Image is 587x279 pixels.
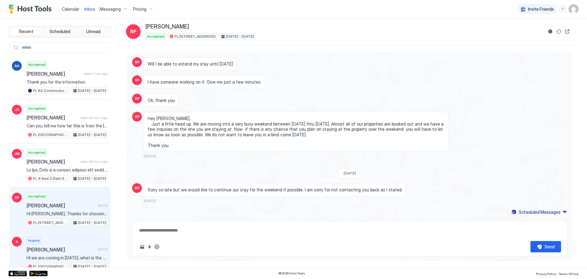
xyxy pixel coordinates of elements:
[33,132,68,138] span: FL [GEOGRAPHIC_DATA] way 8C
[98,247,108,251] span: [DATE]
[148,116,445,148] span: Hey [PERSON_NAME], Just a little head up. We are moving into a very busy weekend between [DATE] t...
[536,272,556,276] span: Privacy Policy
[27,71,82,77] span: [PERSON_NAME]
[33,264,68,269] span: FL [GEOGRAPHIC_DATA] way 8C
[569,4,578,14] div: User profile
[135,114,139,119] span: RF
[28,106,45,111] span: Accepted
[100,6,121,12] span: Messaging
[77,27,109,36] button: Unread
[130,28,137,35] span: RF
[135,59,139,65] span: RF
[135,77,139,83] span: RF
[511,208,567,216] button: Scheduled Messages
[78,264,106,269] span: [DATE] - [DATE]
[148,187,402,193] span: Sorry so late but we would like to continue our stay for the weekend if possible. I am sorry for ...
[153,243,161,251] button: ChatGPT Auto Reply
[33,220,68,225] span: FL [STREET_ADDRESS]
[547,28,554,35] button: Reservation information
[138,243,146,251] button: Upload image
[148,79,261,85] span: I have someone working on it. Give me just a few minutes.
[175,34,216,39] span: FL [STREET_ADDRESS]
[9,271,27,276] a: App Store
[133,6,146,12] span: Pricing
[28,238,40,243] span: Inquiry
[27,115,78,121] span: [PERSON_NAME]
[28,194,45,199] span: Accepted
[44,27,76,36] button: Scheduled
[27,247,95,253] span: [PERSON_NAME]
[146,23,189,30] span: [PERSON_NAME]
[559,6,566,13] div: menu
[9,5,54,14] a: Host Tools Logo
[78,220,106,225] span: [DATE] - [DATE]
[19,43,110,53] input: Input Field
[27,211,108,217] span: Hi [PERSON_NAME], Thanks for choosing to stay at our house. We are looking forward to host you du...
[135,185,139,191] span: RF
[10,27,42,36] button: Recent
[98,204,108,208] span: [DATE]
[27,202,95,209] span: [PERSON_NAME]
[135,96,139,101] span: RF
[50,29,70,34] span: Scheduled
[147,34,164,39] span: Accepted
[344,171,356,175] span: [DATE]
[80,160,108,164] span: about 22 hours ago
[27,167,108,173] span: Lo Ips, Dolo si a consec adipisci elit sedd eiusmodt in utlabore et 08:43 DO. Magn aliq enim ad m...
[81,116,108,120] span: about 18 hours ago
[559,270,578,277] a: Terms Of Use
[15,195,19,200] span: RF
[536,270,556,277] a: Privacy Policy
[28,150,45,155] span: Accepted
[279,271,305,275] span: © 2025 Host Tools
[27,123,108,129] span: Can you tell me how far this is from the [GEOGRAPHIC_DATA] campus? Thanks.
[86,29,101,34] span: Unread
[14,63,19,69] span: AA
[226,34,254,39] span: [DATE] - [DATE]
[519,209,560,215] div: Scheduled Messages
[14,107,19,112] span: JC
[564,28,571,35] button: Open reservation
[27,79,108,85] span: Thank you for the information.
[19,29,33,34] span: Recent
[27,159,78,165] span: [PERSON_NAME]
[530,241,561,252] button: Send
[146,243,153,251] button: Quick reply
[148,61,233,67] span: Will I be able to extend my stay until [DATE]
[528,6,554,12] span: Invite Friends
[559,272,578,276] span: Terms Of Use
[78,176,106,181] span: [DATE] - [DATE]
[78,132,106,138] span: [DATE] - [DATE]
[84,6,95,12] a: Inbox
[33,176,68,181] span: FL 4 Bed 2 Bath SFH in [GEOGRAPHIC_DATA] - [STREET_ADDRESS]
[144,198,156,203] span: [DATE]
[29,271,48,276] a: Google Play Store
[28,62,45,67] span: Accepted
[62,6,79,12] a: Calendar
[33,88,68,93] span: FL 62 Commodore Pl Crawfordville
[545,243,555,250] div: Send
[148,98,175,103] span: Ok, thank you
[14,151,20,156] span: JW
[84,72,108,76] span: about 1 hour ago
[78,88,106,93] span: [DATE] - [DATE]
[555,28,563,35] button: Sync reservation
[27,255,108,261] span: Hi we are coming in [DATE], what is the coffee situation? Do I need to bring my own? If so, shoul...
[9,26,111,37] div: tab-group
[144,154,156,158] span: [DATE]
[16,239,18,244] span: A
